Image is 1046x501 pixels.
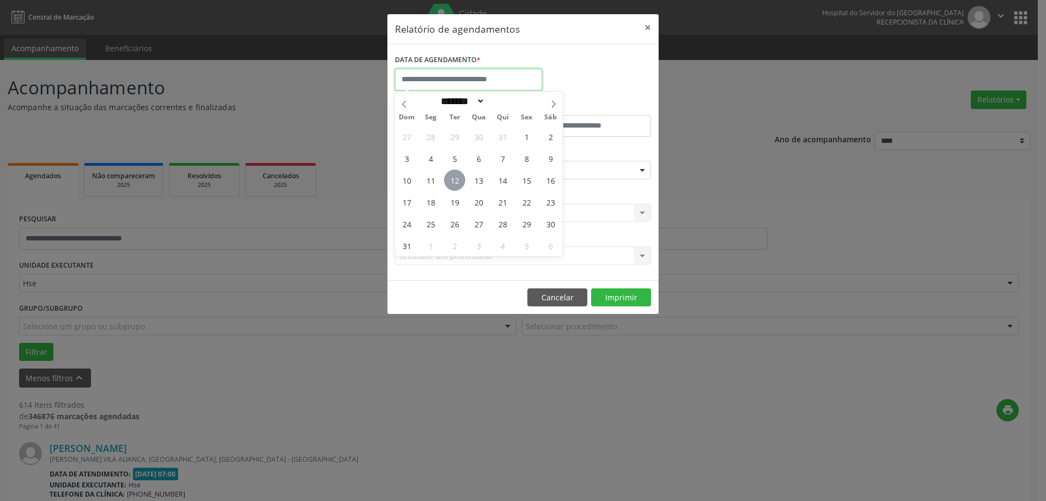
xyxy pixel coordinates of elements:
span: Setembro 4, 2025 [492,235,513,256]
span: Agosto 5, 2025 [444,148,465,169]
span: Agosto 25, 2025 [420,213,441,234]
span: Agosto 26, 2025 [444,213,465,234]
span: Agosto 10, 2025 [396,170,417,191]
label: ATÉ [526,98,651,115]
span: Julho 27, 2025 [396,126,417,147]
span: Agosto 14, 2025 [492,170,513,191]
span: Setembro 1, 2025 [420,235,441,256]
span: Agosto 21, 2025 [492,191,513,213]
span: Agosto 7, 2025 [492,148,513,169]
span: Agosto 17, 2025 [396,191,417,213]
span: Setembro 3, 2025 [468,235,489,256]
h5: Relatório de agendamentos [395,22,520,36]
span: Agosto 31, 2025 [396,235,417,256]
span: Setembro 6, 2025 [540,235,561,256]
span: Seg [419,114,443,121]
span: Agosto 6, 2025 [468,148,489,169]
span: Sex [515,114,539,121]
button: Close [637,14,659,41]
span: Agosto 3, 2025 [396,148,417,169]
span: Setembro 5, 2025 [516,235,537,256]
span: Agosto 11, 2025 [420,170,441,191]
span: Dom [395,114,419,121]
span: Agosto 15, 2025 [516,170,537,191]
span: Sáb [539,114,563,121]
span: Agosto 12, 2025 [444,170,465,191]
span: Agosto 16, 2025 [540,170,561,191]
span: Julho 29, 2025 [444,126,465,147]
span: Agosto 13, 2025 [468,170,489,191]
span: Agosto 24, 2025 [396,213,417,234]
button: Cancelar [527,288,587,307]
span: Ter [443,114,467,121]
span: Qui [491,114,515,121]
span: Agosto 18, 2025 [420,191,441,213]
span: Agosto 1, 2025 [516,126,537,147]
span: Qua [467,114,491,121]
span: Agosto 4, 2025 [420,148,441,169]
span: Agosto 9, 2025 [540,148,561,169]
span: Agosto 19, 2025 [444,191,465,213]
span: Julho 31, 2025 [492,126,513,147]
span: Setembro 2, 2025 [444,235,465,256]
span: Agosto 29, 2025 [516,213,537,234]
input: Year [485,95,521,107]
span: Agosto 20, 2025 [468,191,489,213]
span: Agosto 22, 2025 [516,191,537,213]
button: Imprimir [591,288,651,307]
span: Agosto 8, 2025 [516,148,537,169]
span: Agosto 28, 2025 [492,213,513,234]
select: Month [437,95,485,107]
label: DATA DE AGENDAMENTO [395,52,481,69]
span: Julho 30, 2025 [468,126,489,147]
span: Agosto 23, 2025 [540,191,561,213]
span: Agosto 27, 2025 [468,213,489,234]
span: Agosto 30, 2025 [540,213,561,234]
span: Julho 28, 2025 [420,126,441,147]
span: Agosto 2, 2025 [540,126,561,147]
